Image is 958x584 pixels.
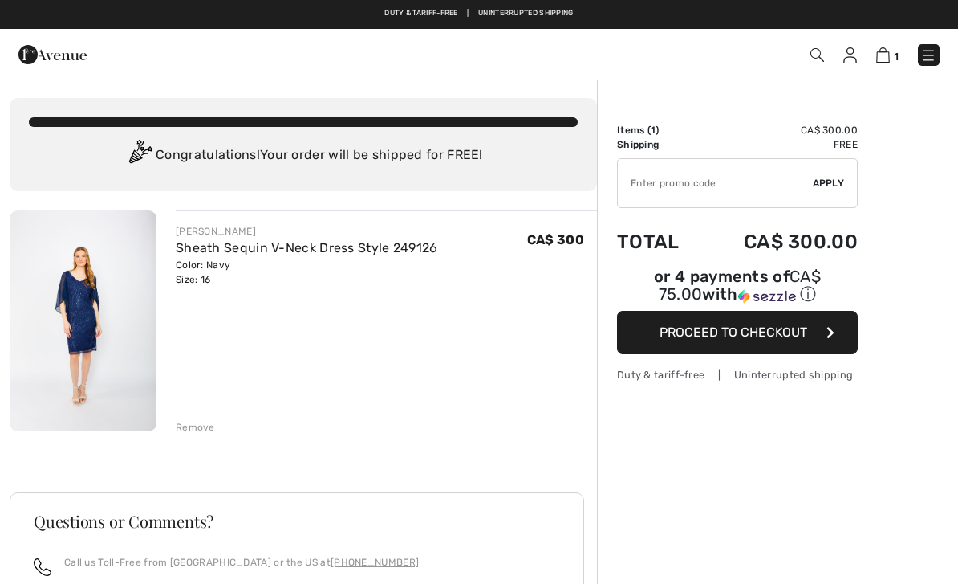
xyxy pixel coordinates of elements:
[10,210,156,431] img: Sheath Sequin V-Neck Dress Style 249126
[660,325,807,340] span: Proceed to Checkout
[518,8,520,19] span: |
[810,48,824,62] img: Search
[176,224,438,239] div: [PERSON_NAME]
[64,555,419,570] p: Call us Toll-Free from [GEOGRAPHIC_DATA] or the US at
[702,214,858,269] td: CA$ 300.00
[18,46,87,61] a: 1ère Avenue
[702,137,858,152] td: Free
[29,140,578,172] div: Congratulations! Your order will be shipped for FREE!
[617,137,702,152] td: Shipping
[876,45,899,64] a: 1
[618,159,813,207] input: Promo code
[617,269,858,305] div: or 4 payments of with
[34,558,51,576] img: call
[702,123,858,137] td: CA$ 300.00
[738,289,796,304] img: Sezzle
[617,269,858,311] div: or 4 payments ofCA$ 75.00withSezzle Click to learn more about Sezzle
[176,420,215,435] div: Remove
[530,8,583,19] a: Free Returns
[843,47,857,63] img: My Info
[331,557,419,568] a: [PHONE_NUMBER]
[813,176,845,190] span: Apply
[617,123,702,137] td: Items ( )
[34,513,560,529] h3: Questions or Comments?
[659,267,821,304] span: CA$ 75.00
[920,47,936,63] img: Menu
[176,240,438,255] a: Sheath Sequin V-Neck Dress Style 249126
[527,232,584,247] span: CA$ 300
[617,214,702,269] td: Total
[651,125,656,136] span: 1
[617,311,858,354] button: Proceed to Checkout
[617,367,858,382] div: Duty & tariff-free | Uninterrupted shipping
[375,8,509,19] a: Free shipping on orders over $99
[894,51,899,63] span: 1
[18,39,87,71] img: 1ère Avenue
[176,258,438,287] div: Color: Navy Size: 16
[876,47,890,63] img: Shopping Bag
[124,140,156,172] img: Congratulation2.svg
